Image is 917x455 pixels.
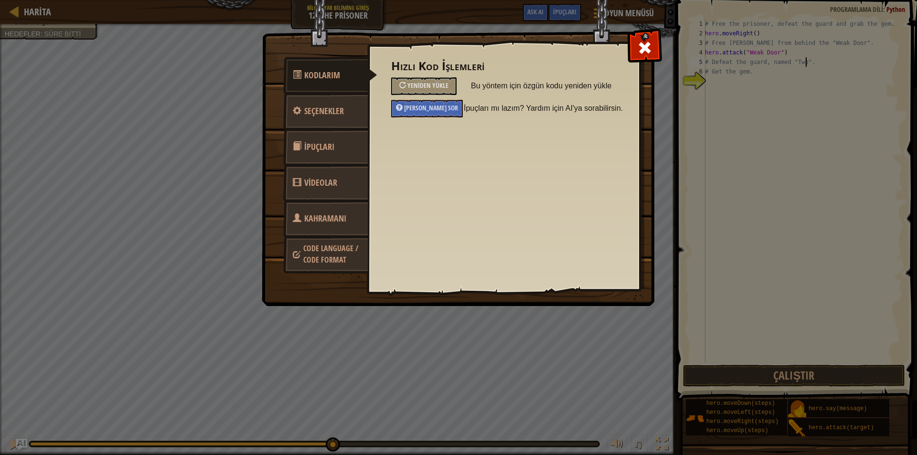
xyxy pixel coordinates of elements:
[391,100,463,117] div: Yapay Zekaya Sor
[407,81,448,90] span: Yeniden Yükle
[464,100,623,117] span: İpuçları mı lazım? Yardım için AI'ya sorabilirsin.
[303,243,358,265] span: Kahraman, dil seçin
[304,69,340,81] span: Hızlı Kod İşlemleri
[471,77,616,95] span: Bu yöntem için özgün kodu yeniden yükle
[283,57,377,94] a: Kodlarım
[304,105,344,117] span: Ayarları yapılandır
[391,77,457,95] div: Bu yöntem için özgün kodu yeniden yükle
[283,93,368,130] a: Seçenekler
[304,177,337,189] span: Videolar
[404,103,458,112] span: [PERSON_NAME] Sor
[293,212,346,248] span: Kahraman, dil seçin
[391,60,616,73] h3: Hızlı Kod İşlemleri
[304,141,334,153] span: İpuçları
